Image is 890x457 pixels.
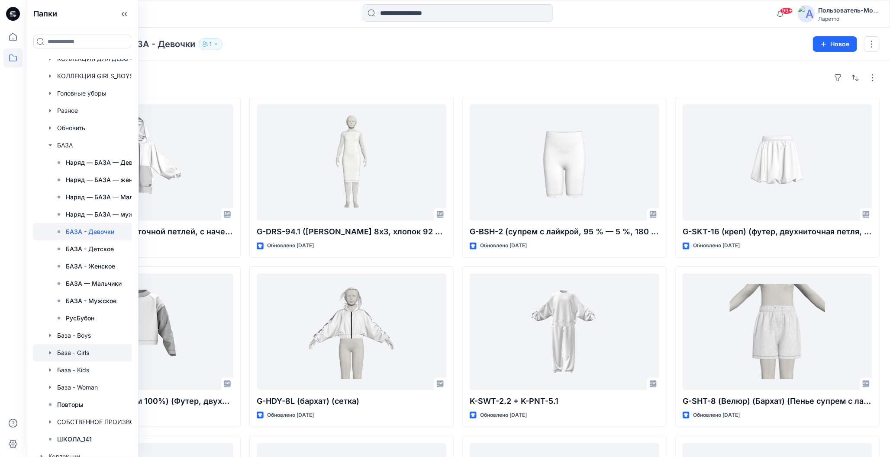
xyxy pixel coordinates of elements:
[66,176,146,183] ya-tr-span: Наряд — БАЗА — женский
[57,401,84,408] ya-tr-span: Повторы
[470,274,659,390] a: K-SWT-2.2 + K-PNT-5.1
[257,226,446,238] p: G-DRS-94.1 ([PERSON_NAME] 8х3, хлопок 92 %, эластан 8 %)
[267,412,314,418] ya-tr-span: Обновлено [DATE]
[470,396,558,406] ya-tr-span: K-SWT-2.2 + K-PNT-5.1
[66,262,115,270] ya-tr-span: БАЗА - Женское
[66,297,116,304] ya-tr-span: БАЗА - Мужское
[693,241,740,250] p: Обновлено [DATE]
[693,412,740,418] ya-tr-span: Обновлено [DATE]
[66,245,114,252] ya-tr-span: БАЗА - Детское
[780,7,793,14] span: 99+
[44,274,233,390] a: G-LSV-28 (Пенье супрем 100%) (Футер, двухниточная петля, хлопок 92%, эластан 8%)
[267,241,314,250] p: Обновлено [DATE]
[125,39,195,49] ya-tr-span: БАЗА - Девочки
[683,104,872,221] a: G-SKT-16 (креп) (футер, двухниточная петля, хлопок 92 %, эластан 8 %)
[66,193,150,201] ya-tr-span: Наряд — БАЗА — Мальчики
[257,395,446,407] p: G-HDY-8L (бархат) (сетка)
[66,280,122,287] ya-tr-span: БАЗА — Мальчики
[257,104,446,221] a: G-DRS-94.1 (кашкорсе лайкра 8х3, хлопок 92 %, эластан 8 %)
[66,228,114,235] ya-tr-span: БАЗА - Девочки
[199,38,222,50] button: 1
[813,36,857,52] button: Новое
[683,274,872,390] a: G-SHT-8 (Велюр) (Бархат) (Пенье супрем с лайкрой Хлопок 95 % эластан 5 %)
[480,412,527,418] ya-tr-span: Обновлено [DATE]
[44,104,233,221] a: G-HDY-1 (футер с 3-х ниточной петлей, с начесом, хлопок 80 %, полиэстер 20 %, 320 г/м²)
[66,211,148,218] ya-tr-span: Наряд — БАЗА — мужской
[66,314,94,322] ya-tr-span: РусБубон
[470,227,670,236] ya-tr-span: G-BSH-2 (супрем с лайкрой, 95 % — 5 %, 180 г/м²)
[57,435,92,443] ya-tr-span: ШКОЛА_141
[480,241,527,250] p: Обновлено [DATE]
[470,104,659,221] a: G-BSH-2 (супрем с лайкрой, 95 % — 5 %, 180 г/м²)
[66,159,146,166] ya-tr-span: Наряд — БАЗА — Девочки
[819,16,840,22] ya-tr-span: Ларетто
[257,274,446,390] a: G-HDY-8L (бархат) (сетка)
[33,9,57,18] ya-tr-span: Папки
[44,226,233,238] p: G-HDY-1 (футер с 3-х ниточной петлей, с начесом, хлопок 80 %, полиэстер 20 %, 320 г/м²)
[210,39,212,49] p: 1
[798,5,815,22] img: аватар
[44,395,233,407] p: G-LSV-28 (Пенье супрем 100%) (Футер, двухниточная петля, хлопок 92%, эластан 8%)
